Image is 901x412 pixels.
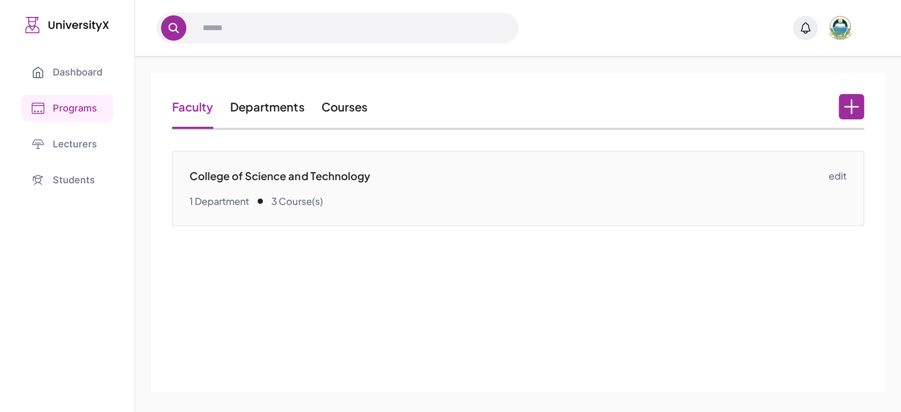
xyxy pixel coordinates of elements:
[321,99,367,114] a: Courses
[21,59,113,86] a: Dashboard
[189,168,828,209] a: College of Science and Technology1 Department 3 Course(s)
[172,99,213,114] a: Faculty
[829,168,847,183] a: edit
[21,95,113,122] a: Programs
[189,194,249,209] p: 1 Department
[271,194,323,209] p: 3 Course(s)
[230,99,304,114] a: Departments
[25,17,109,33] img: UniversityX
[21,130,113,158] a: Lecturers
[21,166,113,194] a: Students
[189,168,828,183] p: College of Science and Technology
